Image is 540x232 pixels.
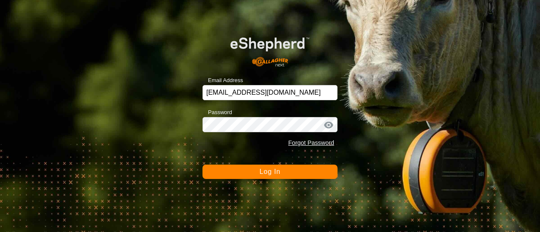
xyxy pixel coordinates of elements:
span: Log In [259,168,280,175]
label: Email Address [202,76,243,85]
input: Email Address [202,85,337,100]
a: Forgot Password [288,139,334,146]
label: Password [202,108,232,117]
img: E-shepherd Logo [216,26,324,72]
button: Log In [202,165,337,179]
